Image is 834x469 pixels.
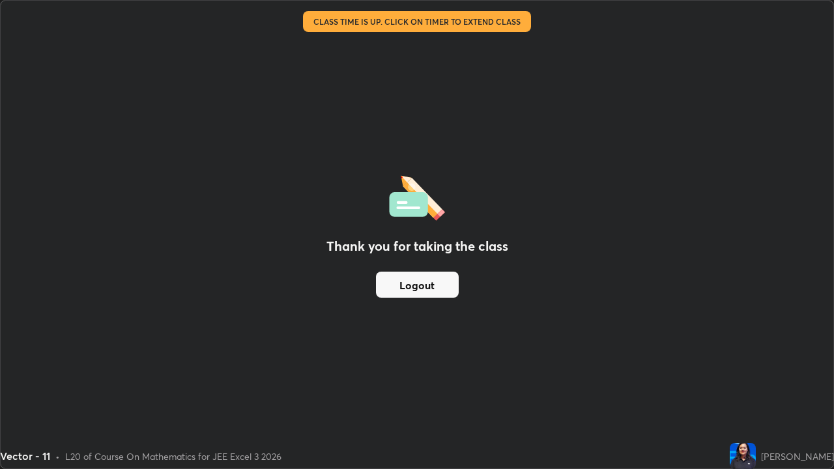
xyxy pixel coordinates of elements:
[55,449,60,463] div: •
[326,236,508,256] h2: Thank you for taking the class
[761,449,834,463] div: [PERSON_NAME]
[389,171,445,221] img: offlineFeedback.1438e8b3.svg
[65,449,281,463] div: L20 of Course On Mathematics for JEE Excel 3 2026
[730,443,756,469] img: 4b638fcb64b94195b819c4963410e12e.jpg
[376,272,459,298] button: Logout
